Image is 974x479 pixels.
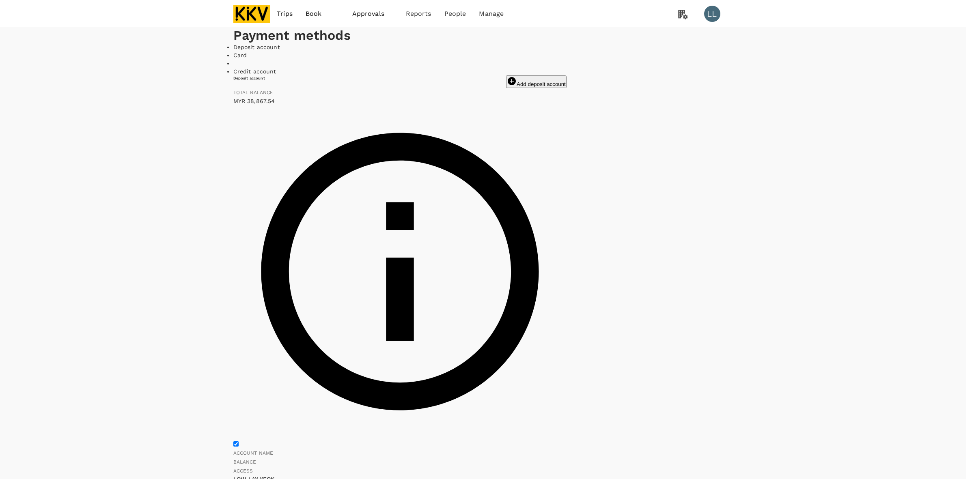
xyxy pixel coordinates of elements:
[233,97,567,105] div: MYR 38,867.54
[704,6,720,22] div: LL
[406,9,431,19] span: Reports
[233,5,271,23] img: KKV Supply Chain Sdn Bhd
[233,90,274,95] span: Total balance
[479,9,504,19] span: Manage
[233,43,733,51] li: Deposit account
[233,459,256,465] span: Balance
[444,9,466,19] span: People
[277,9,293,19] span: Trips
[233,28,733,43] h1: Payment methods
[352,9,393,19] span: Approvals
[233,67,733,75] li: Credit account
[506,75,567,88] button: Add deposit account
[233,468,253,474] span: Access
[233,75,265,81] h6: Deposit account
[233,450,274,456] span: Account name
[306,9,322,19] span: Book
[233,51,733,59] li: Card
